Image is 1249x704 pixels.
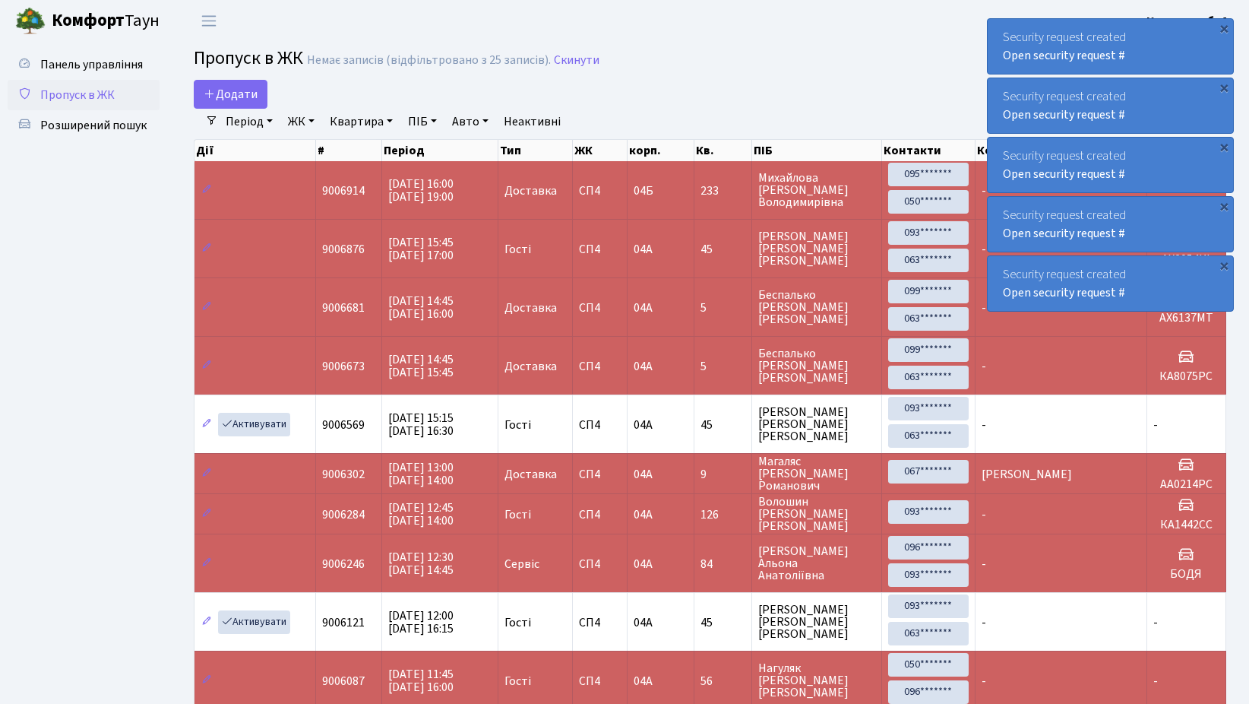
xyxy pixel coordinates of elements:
span: 9006246 [322,556,365,572]
span: 9006284 [322,506,365,523]
span: [DATE] 12:30 [DATE] 14:45 [388,549,454,579]
a: Скинути [554,53,599,68]
span: СП4 [579,360,620,373]
th: ПІБ [752,140,882,161]
span: 04Б [634,182,653,199]
button: Переключити навігацію [190,8,228,33]
th: Ком. [975,140,1147,161]
span: [DATE] 15:45 [DATE] 17:00 [388,234,454,264]
span: [DATE] 14:45 [DATE] 16:00 [388,293,454,322]
a: Квартира [324,109,399,135]
span: Доставка [504,185,557,197]
a: ПІБ [402,109,443,135]
div: Security request created [988,78,1233,133]
div: Security request created [988,138,1233,192]
span: - [982,506,986,523]
div: Security request created [988,256,1233,311]
span: 9006121 [322,614,365,631]
a: Активувати [218,413,290,436]
span: Волошин [PERSON_NAME] [PERSON_NAME] [758,496,875,532]
img: logo.png [15,6,46,36]
h5: АА0214РС [1153,477,1219,492]
a: Пропуск в ЖК [8,80,160,110]
span: 45 [700,617,745,629]
span: СП4 [579,185,620,197]
div: Немає записів (відфільтровано з 25 записів). [307,53,551,68]
span: Панель управління [40,56,143,73]
span: [DATE] 14:45 [DATE] 15:45 [388,351,454,381]
a: ЖК [282,109,321,135]
span: Розширений пошук [40,117,147,134]
span: - [982,182,986,199]
div: × [1216,258,1232,273]
span: 04А [634,417,653,433]
a: Open security request # [1003,284,1125,301]
span: [DATE] 11:45 [DATE] 16:00 [388,666,454,696]
span: 9 [700,468,745,480]
span: Пропуск в ЖК [40,87,115,103]
div: Security request created [988,197,1233,252]
span: Гості [504,243,531,255]
span: [DATE] 16:00 [DATE] 19:00 [388,176,454,205]
span: [PERSON_NAME] [PERSON_NAME] [PERSON_NAME] [758,230,875,267]
span: 9006087 [322,673,365,690]
span: 126 [700,509,745,521]
a: Період [220,109,279,135]
span: Гості [504,419,531,431]
a: Розширений пошук [8,110,160,141]
a: Неактивні [498,109,567,135]
a: Авто [446,109,495,135]
span: Доставка [504,360,557,373]
span: [DATE] 12:45 [DATE] 14:00 [388,499,454,529]
span: [DATE] 12:00 [DATE] 16:15 [388,607,454,637]
span: 04А [634,300,653,316]
span: [PERSON_NAME] [982,466,1072,483]
h5: АХ6137МТ [1153,311,1219,325]
span: [PERSON_NAME] [PERSON_NAME] [PERSON_NAME] [758,406,875,442]
span: Гості [504,675,531,687]
a: Open security request # [1003,47,1125,64]
span: [DATE] 13:00 [DATE] 14:00 [388,459,454,489]
span: Додати [204,86,258,103]
span: Гості [504,617,531,629]
span: Пропуск в ЖК [194,45,303,71]
span: 04А [634,358,653,375]
th: Контакти [882,140,975,161]
span: [DATE] 15:15 [DATE] 16:30 [388,410,454,439]
span: - [982,556,986,572]
div: × [1216,80,1232,95]
span: Доставка [504,302,557,314]
span: 5 [700,360,745,373]
span: 56 [700,675,745,687]
th: Період [382,140,498,161]
span: - [1153,673,1158,690]
span: Таун [52,8,160,34]
span: 9006569 [322,417,365,433]
span: - [1153,417,1158,433]
span: СП4 [579,675,620,687]
span: 04А [634,556,653,572]
span: Михайлова [PERSON_NAME] Володимирівна [758,172,875,208]
span: Беспалько [PERSON_NAME] [PERSON_NAME] [758,347,875,384]
span: 04А [634,614,653,631]
span: 45 [700,243,745,255]
a: Додати [194,80,267,109]
span: 45 [700,419,745,431]
span: 9006914 [322,182,365,199]
h5: КА8075РС [1153,369,1219,384]
th: Дії [194,140,316,161]
div: × [1216,21,1232,36]
span: СП4 [579,468,620,480]
span: 04А [634,673,653,690]
span: 04А [634,466,653,483]
span: СП4 [579,558,620,570]
span: 04А [634,241,653,258]
span: - [982,673,986,690]
span: - [982,300,986,316]
a: Панель управління [8,49,160,80]
th: корп. [628,140,694,161]
span: СП4 [579,302,620,314]
span: 04А [634,506,653,523]
span: - [982,241,986,258]
a: Активувати [218,610,290,634]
